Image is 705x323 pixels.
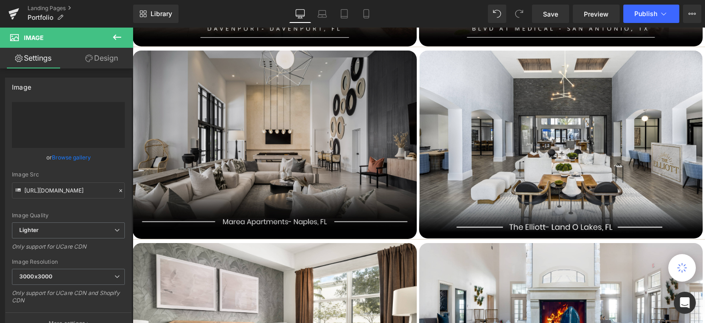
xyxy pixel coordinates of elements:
span: Library [151,10,172,18]
a: Preview [573,5,620,23]
div: Image Quality [12,212,125,219]
span: Image [24,34,44,41]
button: Undo [488,5,506,23]
span: Save [543,9,558,19]
a: Browse gallery [52,149,91,165]
a: Tablet [333,5,355,23]
button: Redo [510,5,528,23]
a: Design [68,48,135,68]
a: Mobile [355,5,377,23]
div: Image [12,78,31,91]
div: or [12,153,125,162]
div: Image Src [12,171,125,178]
input: Link [12,182,125,198]
a: Landing Pages [28,5,133,12]
span: Portfolio [28,14,53,21]
span: Preview [584,9,609,19]
div: Image Resolution [12,259,125,265]
div: Open Intercom Messenger [674,292,696,314]
b: Lighter [19,227,39,233]
a: Laptop [311,5,333,23]
div: Only support for UCare CDN and Shopify CDN [12,289,125,310]
b: 3000x3000 [19,273,52,280]
span: Publish [634,10,657,17]
div: Only support for UCare CDN [12,243,125,256]
button: Publish [623,5,679,23]
a: New Library [133,5,179,23]
a: Desktop [289,5,311,23]
button: More [683,5,701,23]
